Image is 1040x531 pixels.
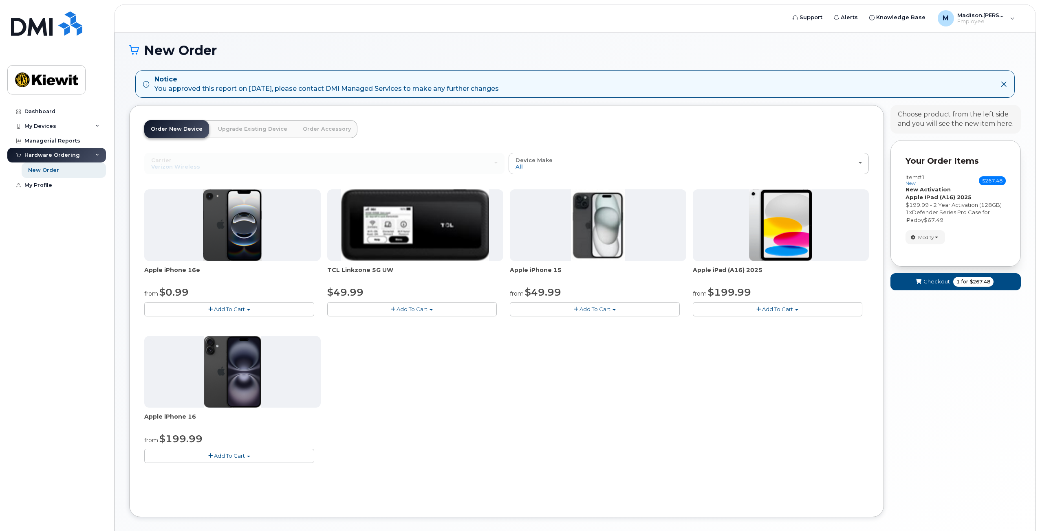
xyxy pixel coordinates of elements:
[924,217,943,223] span: $67.49
[800,13,822,22] span: Support
[397,306,427,312] span: Add To Cart
[960,278,970,285] span: for
[906,194,972,200] strong: Apple iPad (A16) 2025
[906,209,909,215] span: 1
[214,452,245,459] span: Add To Cart
[510,266,686,282] div: Apple iPhone 15
[890,273,1021,290] button: Checkout 1 for $267.48
[509,153,869,174] button: Device Make All
[144,120,209,138] a: Order New Device
[906,186,951,193] strong: New Activation
[1005,496,1034,525] iframe: Messenger Launcher
[129,43,1021,57] h1: New Order
[144,290,158,297] small: from
[898,110,1014,129] div: Choose product from the left side and you will see the new item here.
[906,230,945,244] button: Modify
[864,9,931,26] a: Knowledge Base
[144,413,321,429] div: Apple iPhone 16
[296,120,357,138] a: Order Accessory
[943,13,949,23] span: M
[510,302,680,316] button: Add To Cart
[144,449,314,463] button: Add To Cart
[203,189,262,261] img: iphone16e.png
[516,157,553,163] span: Device Make
[762,306,793,312] span: Add To Cart
[787,9,828,26] a: Support
[144,266,321,282] div: Apple iPhone 16e
[956,278,960,285] span: 1
[327,266,504,282] div: TCL Linkzone 5G UW
[841,13,858,22] span: Alerts
[516,163,523,170] span: All
[693,290,707,297] small: from
[579,306,610,312] span: Add To Cart
[144,302,314,316] button: Add To Cart
[979,176,1006,185] span: $267.48
[923,278,950,285] span: Checkout
[510,290,524,297] small: from
[159,286,189,298] span: $0.99
[828,9,864,26] a: Alerts
[154,75,499,84] strong: Notice
[525,286,561,298] span: $49.99
[693,266,869,282] div: Apple iPad (A16) 2025
[693,302,863,316] button: Add To Cart
[708,286,751,298] span: $199.99
[214,306,245,312] span: Add To Cart
[876,13,925,22] span: Knowledge Base
[571,189,625,261] img: iphone15.jpg
[918,234,934,241] span: Modify
[341,189,489,261] img: linkzone5g.png
[144,437,158,444] small: from
[970,278,990,285] span: $267.48
[906,155,1006,167] p: Your Order Items
[212,120,294,138] a: Upgrade Existing Device
[906,174,925,186] h3: Item
[749,189,812,261] img: ipad_11.png
[204,336,261,408] img: iphone_16_plus.png
[159,433,203,445] span: $199.99
[957,12,1006,18] span: Madison.[PERSON_NAME]
[906,209,990,223] span: Defender Series Pro Case for iPad
[154,75,499,94] div: You approved this report on [DATE], please contact DMI Managed Services to make any further changes
[918,174,925,180] span: #1
[906,201,1006,209] div: $199.99 - 2 Year Activation (128GB)
[906,180,916,186] small: new
[327,286,364,298] span: $49.99
[327,302,497,316] button: Add To Cart
[957,18,1006,25] span: Employee
[932,10,1020,26] div: Madison.Schultz
[906,208,1006,224] div: x by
